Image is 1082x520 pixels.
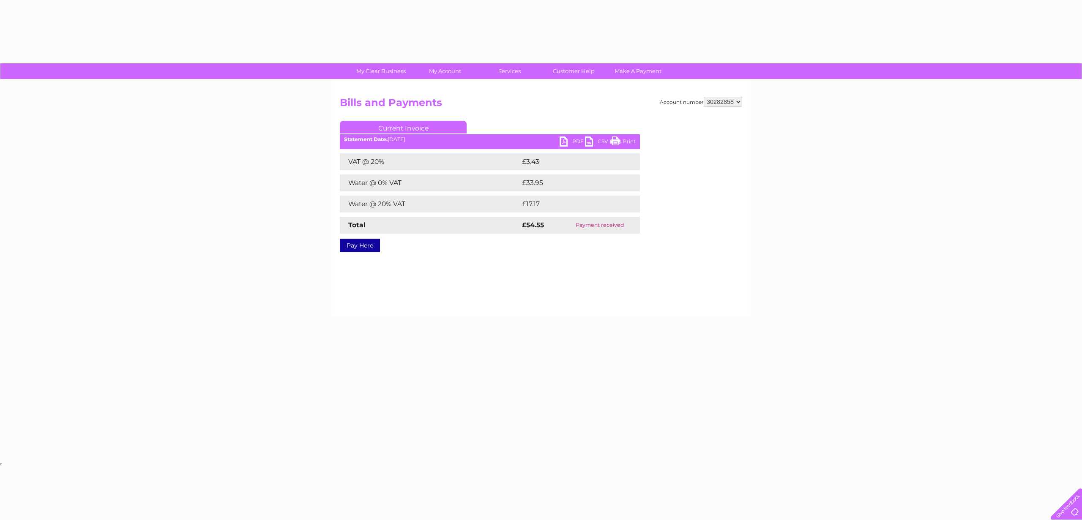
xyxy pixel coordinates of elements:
a: My Account [410,63,480,79]
strong: Total [348,221,366,229]
a: Current Invoice [340,121,467,133]
td: £3.43 [520,153,620,170]
td: £33.95 [520,174,623,191]
td: £17.17 [520,196,620,212]
a: Print [610,136,636,149]
td: VAT @ 20% [340,153,520,170]
a: Make A Payment [603,63,673,79]
a: Pay Here [340,239,380,252]
a: Customer Help [539,63,609,79]
td: Water @ 20% VAT [340,196,520,212]
a: Services [475,63,544,79]
td: Water @ 0% VAT [340,174,520,191]
a: My Clear Business [346,63,416,79]
a: PDF [560,136,585,149]
strong: £54.55 [522,221,544,229]
b: Statement Date: [344,136,388,142]
td: Payment received [560,217,640,234]
h2: Bills and Payments [340,97,742,113]
div: [DATE] [340,136,640,142]
div: Account number [660,97,742,107]
a: CSV [585,136,610,149]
